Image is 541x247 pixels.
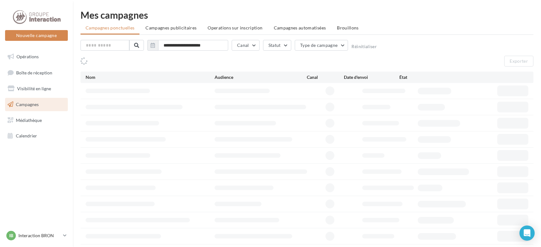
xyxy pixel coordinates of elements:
span: Opérations [16,54,39,59]
button: Type de campagne [295,40,348,51]
button: Exporter [504,56,533,66]
div: Audience [215,74,307,80]
span: Brouillons [337,25,359,30]
a: IB Interaction BRON [5,230,68,242]
span: Campagnes automatisées [274,25,326,30]
a: Calendrier [4,129,69,142]
div: Nom [86,74,215,80]
div: Open Intercom Messenger [519,225,535,241]
a: Visibilité en ligne [4,82,69,95]
span: Boîte de réception [16,70,52,75]
span: IB [9,232,13,239]
a: Boîte de réception [4,66,69,79]
span: Campagnes [16,102,39,107]
span: Médiathèque [16,117,42,123]
button: Réinitialiser [351,44,377,49]
span: Operations sur inscription [208,25,262,30]
p: Interaction BRON [18,232,61,239]
a: Médiathèque [4,114,69,127]
span: Visibilité en ligne [17,86,51,91]
a: Opérations [4,50,69,63]
button: Statut [263,40,291,51]
button: Canal [232,40,260,51]
a: Campagnes [4,98,69,111]
span: Campagnes publicitaires [145,25,196,30]
div: État [399,74,455,80]
div: Date d'envoi [344,74,399,80]
div: Mes campagnes [81,10,533,20]
button: Nouvelle campagne [5,30,68,41]
span: Calendrier [16,133,37,138]
div: Canal [307,74,344,80]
